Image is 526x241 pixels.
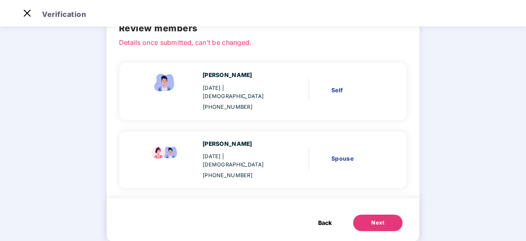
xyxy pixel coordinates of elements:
p: Details once submitted, can’t be changed. [119,37,407,45]
div: Next [371,219,384,227]
img: svg+xml;base64,PHN2ZyB4bWxucz0iaHR0cDovL3d3dy53My5vcmcvMjAwMC9zdmciIHdpZHRoPSI5Ny44OTciIGhlaWdodD... [148,140,181,163]
h2: Review members [119,21,407,35]
img: svg+xml;base64,PHN2ZyBpZD0iRW1wbG95ZWVfbWFsZSIgeG1sbnM9Imh0dHA6Ly93d3cudzMub3JnLzIwMDAvc3ZnIiB3aW... [148,71,181,94]
div: Spouse [331,154,382,163]
div: [PHONE_NUMBER] [202,171,279,180]
div: [PHONE_NUMBER] [202,103,279,111]
button: Back [310,215,340,231]
div: [DATE] [202,84,279,101]
div: [PERSON_NAME] [202,140,279,149]
span: Back [318,218,332,227]
div: Self [331,86,382,95]
div: [PERSON_NAME] [202,71,279,80]
div: [DATE] [202,152,279,169]
button: Next [353,215,403,231]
